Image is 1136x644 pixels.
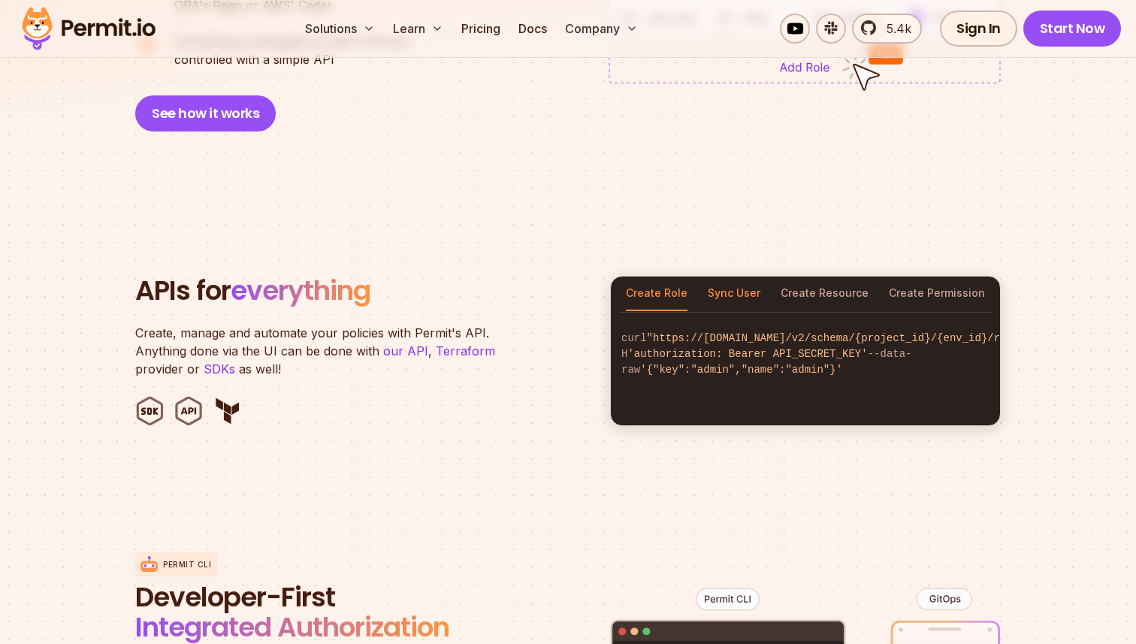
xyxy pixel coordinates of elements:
span: 5.4k [878,20,911,38]
button: Create Resource [781,277,869,311]
a: Sign In [940,11,1017,47]
span: '{"key":"admin","name":"admin"}' [640,364,842,376]
button: Create Role [626,277,687,311]
a: Pricing [455,14,506,44]
a: Docs [512,14,553,44]
h2: APIs for [135,276,592,306]
a: our API [383,343,428,358]
button: Solutions [299,14,381,44]
span: "https://[DOMAIN_NAME]/v2/schema/{project_id}/{env_id}/roles" [647,332,1032,344]
p: Permit CLI [163,559,211,570]
span: 'authorization: Bearer API_SECRET_KEY' [627,348,867,360]
a: 5.4k [852,14,922,44]
button: See how it works [135,95,276,132]
button: Create Permission [889,277,985,311]
button: Company [559,14,644,44]
span: Developer-First [135,582,496,612]
p: Create, manage and automate your policies with Permit's API. Anything done via the UI can be done... [135,324,511,378]
a: SDKs [204,361,235,376]
span: everything [231,271,370,310]
a: Start Now [1023,11,1122,47]
code: curl -H --data-raw [611,319,1000,390]
a: Terraform [436,343,495,358]
img: Permit logo [15,3,162,54]
button: Sync User [708,277,760,311]
button: Learn [387,14,449,44]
